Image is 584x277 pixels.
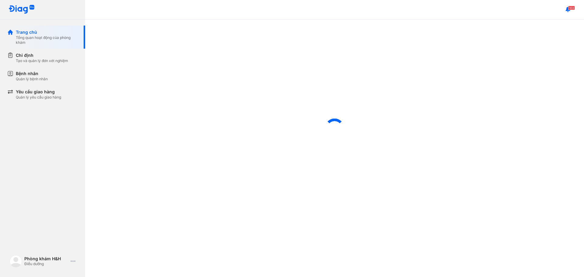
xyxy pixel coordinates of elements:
div: Trang chủ [16,29,78,35]
span: 103 [568,6,575,10]
div: Tạo và quản lý đơn xét nghiệm [16,58,68,63]
div: Quản lý yêu cầu giao hàng [16,95,61,100]
img: logo [10,255,22,267]
div: Chỉ định [16,52,68,58]
img: logo [9,5,35,14]
div: Yêu cầu giao hàng [16,89,61,95]
div: Bệnh nhân [16,71,48,77]
div: Phòng khám H&H [24,256,68,261]
div: Tổng quan hoạt động của phòng khám [16,35,78,45]
div: Quản lý bệnh nhân [16,77,48,81]
div: Điều dưỡng [24,261,68,266]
